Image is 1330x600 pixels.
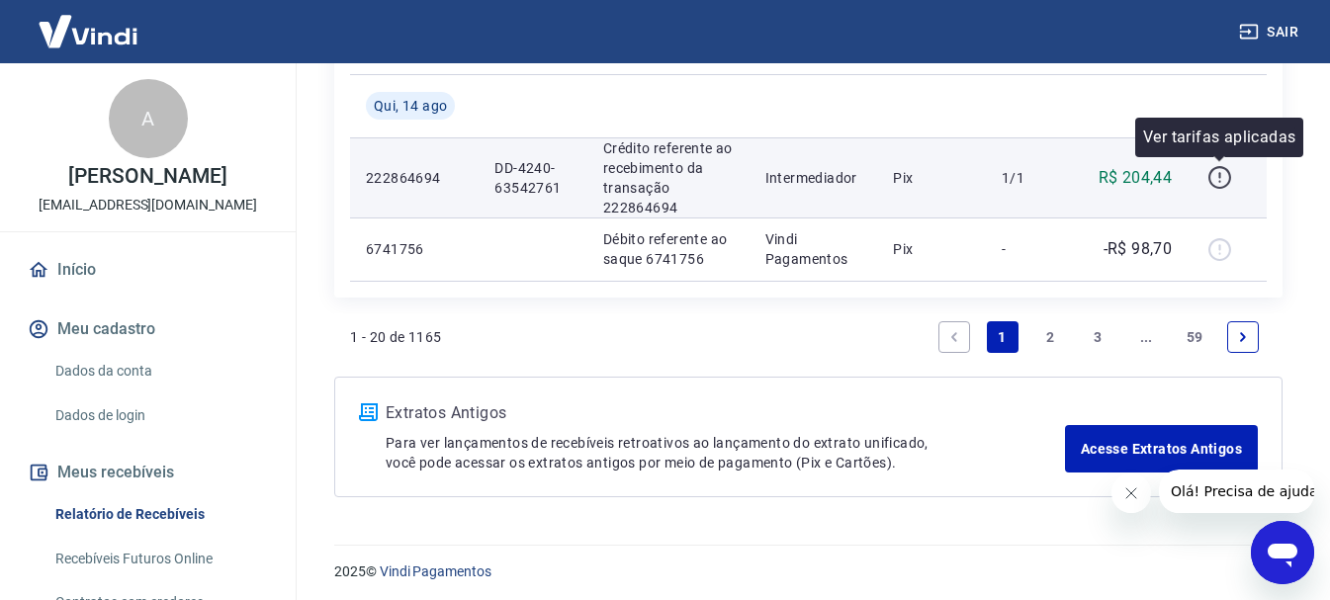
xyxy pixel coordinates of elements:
[938,321,970,353] a: Previous page
[1002,168,1060,188] p: 1/1
[1104,237,1173,261] p: -R$ 98,70
[603,138,734,217] p: Crédito referente ao recebimento da transação 222864694
[765,229,862,269] p: Vindi Pagamentos
[1179,321,1211,353] a: Page 59
[68,166,226,187] p: [PERSON_NAME]
[1251,521,1314,584] iframe: Botão para abrir a janela de mensagens
[987,321,1019,353] a: Page 1 is your current page
[366,168,463,188] p: 222864694
[1143,126,1295,149] p: Ver tarifas aplicadas
[39,195,257,215] p: [EMAIL_ADDRESS][DOMAIN_NAME]
[350,327,442,347] p: 1 - 20 de 1165
[109,79,188,158] div: A
[1034,321,1066,353] a: Page 2
[1002,239,1060,259] p: -
[374,96,447,116] span: Qui, 14 ago
[24,307,272,351] button: Meu cadastro
[1235,14,1306,50] button: Sair
[47,539,272,579] a: Recebíveis Futuros Online
[24,1,152,61] img: Vindi
[47,494,272,535] a: Relatório de Recebíveis
[931,313,1267,361] ul: Pagination
[603,229,734,269] p: Débito referente ao saque 6741756
[24,248,272,292] a: Início
[1099,166,1173,190] p: R$ 204,44
[47,395,272,436] a: Dados de login
[334,561,1283,582] p: 2025 ©
[494,158,571,198] p: DD-4240-63542761
[765,168,862,188] p: Intermediador
[386,433,1065,472] p: Para ver lançamentos de recebíveis retroativos ao lançamento do extrato unificado, você pode aces...
[359,403,378,421] img: ícone
[893,239,970,259] p: Pix
[1130,321,1162,353] a: Jump forward
[1227,321,1259,353] a: Next page
[366,239,463,259] p: 6741756
[1065,425,1258,472] a: Acesse Extratos Antigos
[1159,470,1314,513] iframe: Mensagem da empresa
[380,563,491,579] a: Vindi Pagamentos
[12,14,166,30] span: Olá! Precisa de ajuda?
[1111,473,1151,513] iframe: Fechar mensagem
[1083,321,1114,353] a: Page 3
[47,351,272,391] a: Dados da conta
[893,168,970,188] p: Pix
[386,401,1065,425] p: Extratos Antigos
[24,451,272,494] button: Meus recebíveis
